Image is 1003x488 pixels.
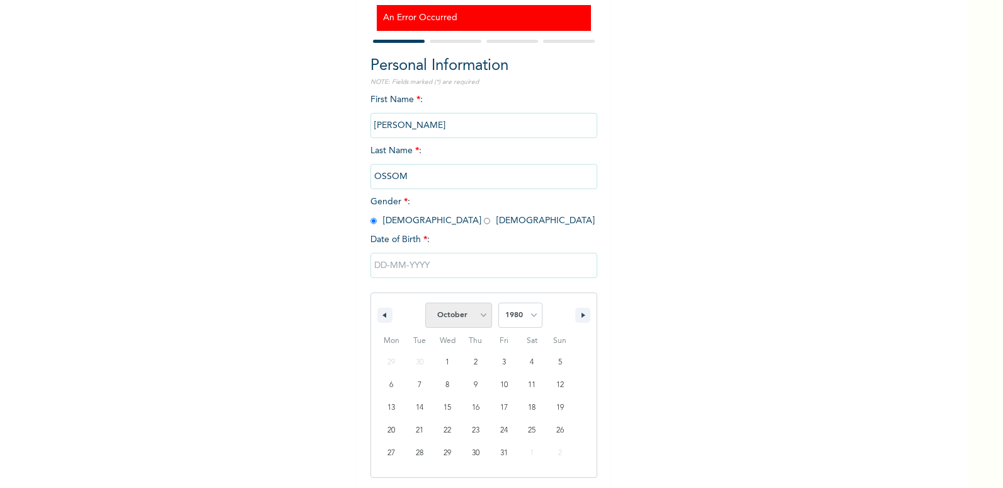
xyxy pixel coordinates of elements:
span: 11 [528,374,536,397]
span: Sun [546,331,574,351]
span: 27 [387,442,395,465]
span: 4 [530,351,534,374]
span: Sat [518,331,546,351]
button: 21 [406,419,434,442]
button: 7 [406,374,434,397]
button: 22 [433,419,462,442]
button: 23 [462,419,490,442]
span: 12 [556,374,564,397]
span: 8 [445,374,449,397]
button: 12 [546,374,574,397]
span: Gender : [DEMOGRAPHIC_DATA] [DEMOGRAPHIC_DATA] [370,197,595,225]
span: 31 [500,442,508,465]
button: 8 [433,374,462,397]
button: 24 [490,419,518,442]
p: NOTE: Fields marked (*) are required [370,78,597,87]
span: 22 [444,419,451,442]
h2: Personal Information [370,55,597,78]
span: 24 [500,419,508,442]
span: 1 [445,351,449,374]
span: 14 [416,397,423,419]
span: 30 [472,442,479,465]
span: 25 [528,419,536,442]
button: 20 [377,419,406,442]
button: 19 [546,397,574,419]
span: 15 [444,397,451,419]
span: Thu [462,331,490,351]
span: 3 [502,351,506,374]
button: 11 [518,374,546,397]
button: 5 [546,351,574,374]
span: 13 [387,397,395,419]
button: 6 [377,374,406,397]
button: 2 [462,351,490,374]
span: Wed [433,331,462,351]
button: 18 [518,397,546,419]
button: 28 [406,442,434,465]
span: First Name : [370,95,597,130]
button: 26 [546,419,574,442]
button: 1 [433,351,462,374]
span: 28 [416,442,423,465]
span: 2 [474,351,478,374]
button: 31 [490,442,518,465]
button: 16 [462,397,490,419]
span: 10 [500,374,508,397]
button: 25 [518,419,546,442]
input: DD-MM-YYYY [370,253,597,278]
span: 29 [444,442,451,465]
button: 9 [462,374,490,397]
span: 7 [418,374,421,397]
span: Tue [406,331,434,351]
span: 6 [389,374,393,397]
button: 15 [433,397,462,419]
button: 4 [518,351,546,374]
button: 27 [377,442,406,465]
span: 17 [500,397,508,419]
button: 10 [490,374,518,397]
span: 16 [472,397,479,419]
span: Date of Birth : [370,233,430,247]
input: Enter your first name [370,113,597,138]
span: 23 [472,419,479,442]
span: 5 [558,351,562,374]
span: 9 [474,374,478,397]
button: 17 [490,397,518,419]
button: 30 [462,442,490,465]
button: 29 [433,442,462,465]
span: 21 [416,419,423,442]
span: 18 [528,397,536,419]
h3: An Error Occurred [383,11,585,25]
button: 3 [490,351,518,374]
button: 14 [406,397,434,419]
span: 26 [556,419,564,442]
span: Mon [377,331,406,351]
span: Fri [490,331,518,351]
span: 20 [387,419,395,442]
button: 13 [377,397,406,419]
input: Enter your last name [370,164,597,189]
span: Last Name : [370,146,597,181]
span: 19 [556,397,564,419]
